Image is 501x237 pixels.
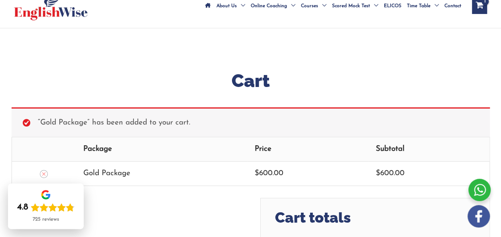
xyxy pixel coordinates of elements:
[17,202,75,213] div: Rating: 4.8 out of 5
[12,107,490,137] div: “Gold Package” has been added to your cart.
[17,202,28,213] div: 4.8
[255,170,283,177] bdi: 600.00
[368,137,489,161] th: Subtotal
[83,167,240,180] div: Gold Package
[468,205,490,227] img: white-facebook.png
[376,170,380,177] span: $
[76,137,248,161] th: Package
[255,170,259,177] span: $
[247,137,368,161] th: Price
[33,216,59,223] div: 725 reviews
[376,170,405,177] bdi: 600.00
[12,68,490,93] h1: Cart
[40,170,48,178] a: Remove this item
